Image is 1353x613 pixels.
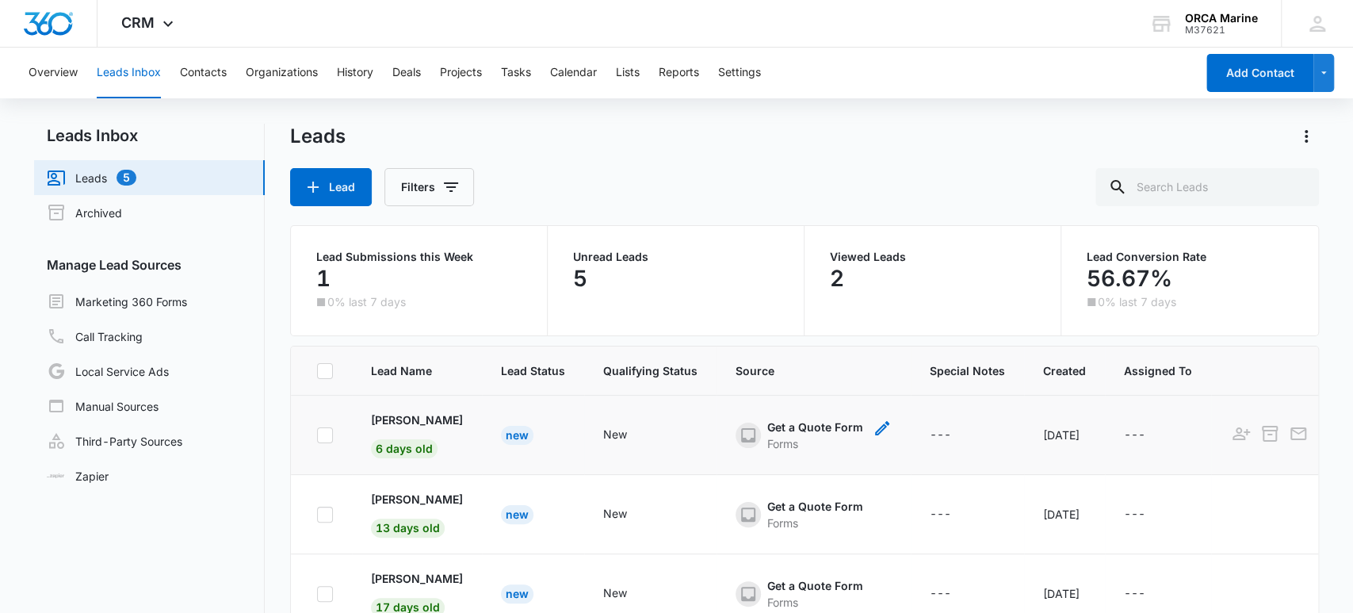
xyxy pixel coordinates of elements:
a: New [501,508,533,521]
div: - - Select to Edit Field [1124,584,1174,603]
p: 5 [573,266,587,291]
h1: Leads [290,125,346,148]
input: Search Leads [1095,168,1319,206]
h3: Manage Lead Sources [34,255,265,274]
a: Local Service Ads [47,362,169,381]
div: --- [930,584,951,603]
div: New [603,505,627,522]
a: Marketing 360 Forms [47,292,187,311]
div: [DATE] [1043,506,1086,523]
div: - - Select to Edit Field [930,584,980,603]
span: Lead Name [371,362,463,379]
p: [PERSON_NAME] [371,491,463,508]
div: New [603,584,627,601]
div: Get a Quote Form [767,577,863,594]
button: Calendar [550,48,597,98]
button: Call [1316,423,1338,445]
button: Reports [659,48,699,98]
div: [DATE] [1043,585,1086,602]
a: Zapier [47,468,109,485]
div: New [603,426,627,443]
p: Viewed Leads [830,251,1035,262]
div: - - Select to Edit Field [736,577,892,611]
p: Lead Conversion Rate [1087,251,1293,262]
span: Created [1043,362,1086,379]
button: Actions [1294,124,1319,149]
button: Archive [1259,423,1281,445]
a: New [501,428,533,442]
a: Manual Sources [47,397,159,416]
div: --- [1124,426,1145,445]
span: 13 days old [371,519,445,538]
button: History [337,48,373,98]
button: Email [1287,423,1309,445]
div: New [501,505,533,524]
div: Forms [767,435,863,452]
div: - - Select to Edit Field [603,584,655,603]
button: Lead [290,168,372,206]
span: Assigned To [1124,362,1192,379]
a: [PERSON_NAME]13 days old [371,491,463,534]
h2: Leads Inbox [34,124,265,148]
button: Add as Contact [1230,423,1252,445]
a: Email [1287,432,1309,446]
button: Projects [440,48,482,98]
p: 1 [316,266,331,291]
div: --- [1124,584,1145,603]
p: [PERSON_NAME] [371,570,463,587]
div: account id [1185,25,1258,36]
div: --- [930,505,951,524]
button: Deals [392,48,421,98]
div: - - Select to Edit Field [603,505,655,524]
div: - - Select to Edit Field [1124,426,1174,445]
a: Call [1316,432,1338,446]
span: Qualifying Status [603,362,698,379]
p: 56.67% [1087,266,1172,291]
button: Overview [29,48,78,98]
div: New [501,584,533,603]
div: Forms [767,515,863,531]
p: Lead Submissions this Week [316,251,522,262]
div: - - Select to Edit Field [603,426,655,445]
p: Unread Leads [573,251,778,262]
div: - - Select to Edit Field [736,419,892,452]
button: Settings [718,48,761,98]
button: Filters [384,168,474,206]
button: Tasks [501,48,531,98]
p: 2 [830,266,844,291]
div: - - Select to Edit Field [736,498,892,531]
p: 0% last 7 days [1098,297,1176,308]
div: Get a Quote Form [767,419,863,435]
button: Lists [616,48,640,98]
div: --- [1124,505,1145,524]
button: Add Contact [1206,54,1313,92]
a: New [501,587,533,600]
p: [PERSON_NAME] [371,412,463,428]
div: Forms [767,594,863,611]
button: Organizations [246,48,318,98]
div: - - Select to Edit Field [930,426,980,445]
button: Leads Inbox [97,48,161,98]
div: [DATE] [1043,427,1086,443]
button: Contacts [180,48,227,98]
a: Third-Party Sources [47,431,182,450]
a: Archived [47,203,122,222]
span: CRM [121,14,155,31]
div: Get a Quote Form [767,498,863,515]
span: 6 days old [371,439,438,458]
a: [PERSON_NAME]6 days old [371,412,463,455]
div: New [501,426,533,445]
div: - - Select to Edit Field [1124,505,1174,524]
a: Leads5 [47,168,136,187]
span: Source [736,362,892,379]
span: Special Notes [930,362,1005,379]
span: Lead Status [501,362,565,379]
div: - - Select to Edit Field [930,505,980,524]
div: --- [930,426,951,445]
p: 0% last 7 days [327,297,406,308]
div: account name [1185,12,1258,25]
a: Call Tracking [47,327,143,346]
